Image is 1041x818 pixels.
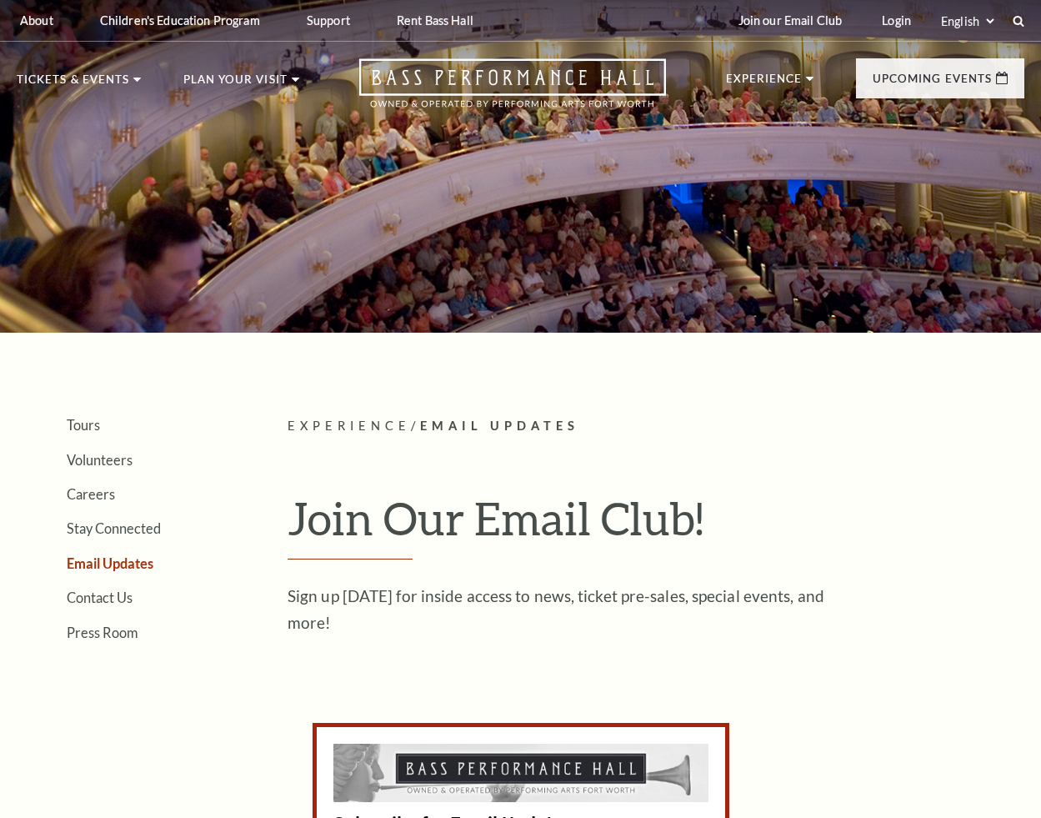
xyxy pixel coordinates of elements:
[20,13,53,28] p: About
[938,13,997,29] select: Select:
[67,555,153,571] a: Email Updates
[67,590,133,605] a: Contact Us
[67,417,100,433] a: Tours
[288,419,411,433] span: Experience
[288,583,829,636] p: Sign up [DATE] for inside access to news, ticket pre-sales, special events, and more!
[67,486,115,502] a: Careers
[67,452,133,468] a: Volunteers
[17,74,129,94] p: Tickets & Events
[67,520,161,536] a: Stay Connected
[726,73,803,93] p: Experience
[100,13,260,28] p: Children's Education Program
[420,419,579,433] span: Email Updates
[67,625,138,640] a: Press Room
[288,491,1024,560] h1: Join Our Email Club!
[183,74,288,94] p: Plan Your Visit
[288,416,1024,437] p: /
[397,13,473,28] p: Rent Bass Hall
[307,13,350,28] p: Support
[873,73,992,93] p: Upcoming Events
[333,744,708,802] img: 4802a34f-8a58-4b86-aad0-67af57361131.jpeg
